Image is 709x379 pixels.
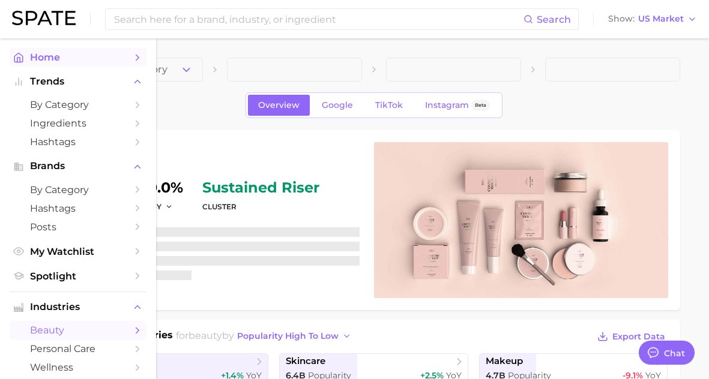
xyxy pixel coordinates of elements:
[10,321,146,339] a: beauty
[10,339,146,358] a: personal care
[30,99,126,110] span: by Category
[605,11,700,27] button: ShowUS Market
[10,267,146,285] a: Spotlight
[10,218,146,236] a: Posts
[30,203,126,214] span: Hashtags
[415,95,500,116] a: InstagramBeta
[202,181,319,195] span: sustained riser
[248,95,310,116] a: Overview
[10,298,146,316] button: Industries
[30,302,126,312] span: Industries
[30,118,126,129] span: Ingredients
[30,343,126,354] span: personal care
[10,358,146,377] a: wellness
[10,95,146,114] a: by Category
[322,100,353,110] span: Google
[176,330,355,341] span: for by
[30,184,126,195] span: by Category
[30,161,126,172] span: Brands
[237,331,339,341] span: popularity high to low
[12,11,76,25] img: SPATE
[30,221,126,233] span: Posts
[10,242,146,261] a: My Watchlist
[113,9,523,29] input: Search here for a brand, industry, or ingredient
[10,181,146,199] a: by Category
[594,328,668,345] button: Export Data
[189,330,222,341] span: beauty
[148,201,161,212] span: YoY
[475,100,486,110] span: Beta
[234,328,355,344] button: popularity high to low
[30,270,126,282] span: Spotlight
[30,246,126,257] span: My Watchlist
[30,136,126,148] span: Hashtags
[10,73,146,91] button: Trends
[30,76,126,87] span: Trends
[10,48,146,67] a: Home
[612,332,665,342] span: Export Data
[80,157,360,171] h1: beauty
[286,356,325,367] span: skincare
[30,324,126,336] span: beauty
[10,157,146,175] button: Brands
[608,16,635,22] span: Show
[202,200,319,214] dt: cluster
[375,100,403,110] span: TikTok
[10,133,146,151] a: Hashtags
[425,100,469,110] span: Instagram
[258,100,300,110] span: Overview
[365,95,413,116] a: TikTok
[312,95,363,116] a: Google
[30,362,126,373] span: wellness
[30,52,126,63] span: Home
[10,199,146,218] a: Hashtags
[10,114,146,133] a: Ingredients
[148,201,173,212] button: YoY
[486,356,523,367] span: makeup
[148,181,183,195] dd: 0.0%
[638,16,684,22] span: US Market
[537,14,571,25] span: Search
